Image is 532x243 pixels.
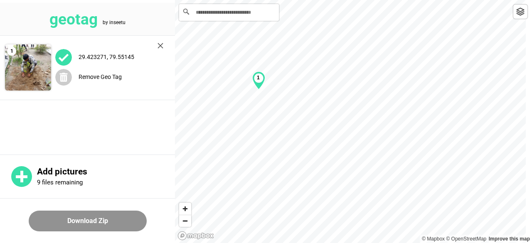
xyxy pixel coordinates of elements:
a: Map feedback [489,236,530,242]
a: OpenStreetMap [446,236,486,242]
tspan: by inseetu [103,20,126,25]
img: uploadImagesAlt [55,49,72,66]
button: Zoom in [179,203,191,215]
img: toggleLayer [516,7,525,16]
p: 9 files remaining [37,179,83,186]
p: Add pictures [37,167,175,177]
span: 1 [7,47,16,56]
label: Remove Geo Tag [79,74,122,80]
img: Z [5,44,51,91]
a: Mapbox logo [177,231,214,241]
label: 29.423271, 79.55145 [79,54,134,60]
tspan: geotag [49,10,98,28]
img: cross [158,43,163,49]
a: Mapbox [422,236,445,242]
b: 1 [257,75,260,81]
button: Download Zip [29,211,147,231]
input: Search [179,4,279,21]
button: Zoom out [179,215,191,227]
div: Map marker [252,71,265,90]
